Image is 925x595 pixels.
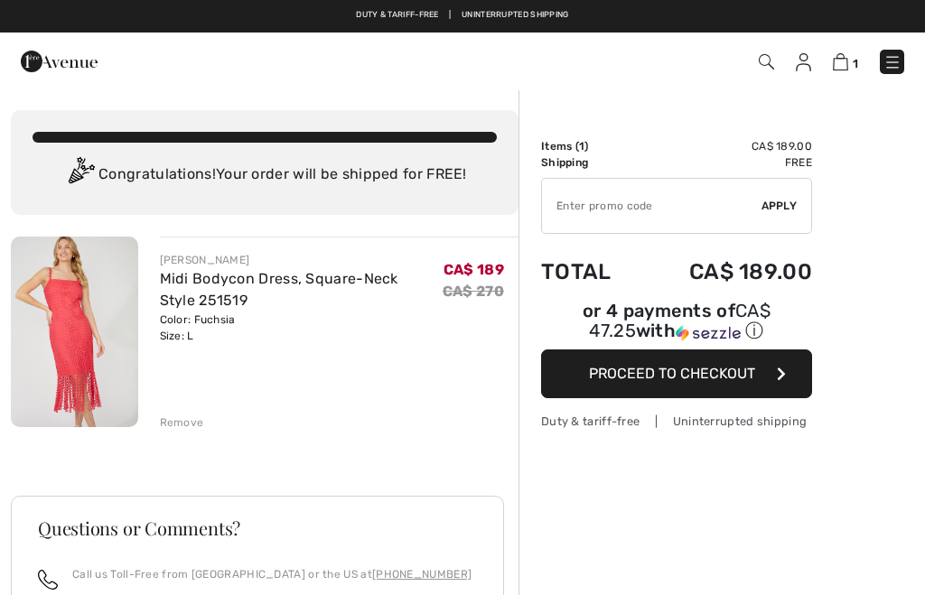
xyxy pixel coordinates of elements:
img: Midi Bodycon Dress, Square-Neck Style 251519 [11,237,138,427]
img: Search [759,54,774,70]
span: Apply [761,198,798,214]
img: 1ère Avenue [21,43,98,79]
div: or 4 payments ofCA$ 47.25withSezzle Click to learn more about Sezzle [541,302,812,349]
td: Shipping [541,154,640,171]
button: Proceed to Checkout [541,349,812,398]
a: Midi Bodycon Dress, Square-Neck Style 251519 [160,270,398,309]
td: Items ( ) [541,138,640,154]
img: My Info [796,53,811,71]
td: CA$ 189.00 [640,241,812,302]
span: 1 [579,140,584,153]
span: CA$ 189 [444,261,504,278]
img: call [38,570,58,590]
s: CA$ 270 [443,283,504,300]
p: Call us Toll-Free from [GEOGRAPHIC_DATA] or the US at [72,566,472,582]
div: or 4 payments of with [541,302,812,343]
img: Sezzle [676,325,741,341]
span: CA$ 47.25 [589,300,771,341]
td: CA$ 189.00 [640,138,812,154]
a: [PHONE_NUMBER] [372,568,472,581]
a: 1 [833,51,858,72]
span: 1 [853,57,858,70]
img: Shopping Bag [833,53,848,70]
input: Promo code [542,179,761,233]
div: Duty & tariff-free | Uninterrupted shipping [541,413,812,430]
img: Menu [883,53,902,71]
td: Free [640,154,812,171]
div: Remove [160,414,204,431]
div: Color: Fuchsia Size: L [160,311,443,344]
span: Proceed to Checkout [589,365,755,382]
div: Congratulations! Your order will be shipped for FREE! [33,157,497,193]
h3: Questions or Comments? [38,519,477,537]
td: Total [541,241,640,302]
img: Congratulation2.svg [62,157,98,193]
div: [PERSON_NAME] [160,252,443,268]
a: 1ère Avenue [21,51,98,69]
